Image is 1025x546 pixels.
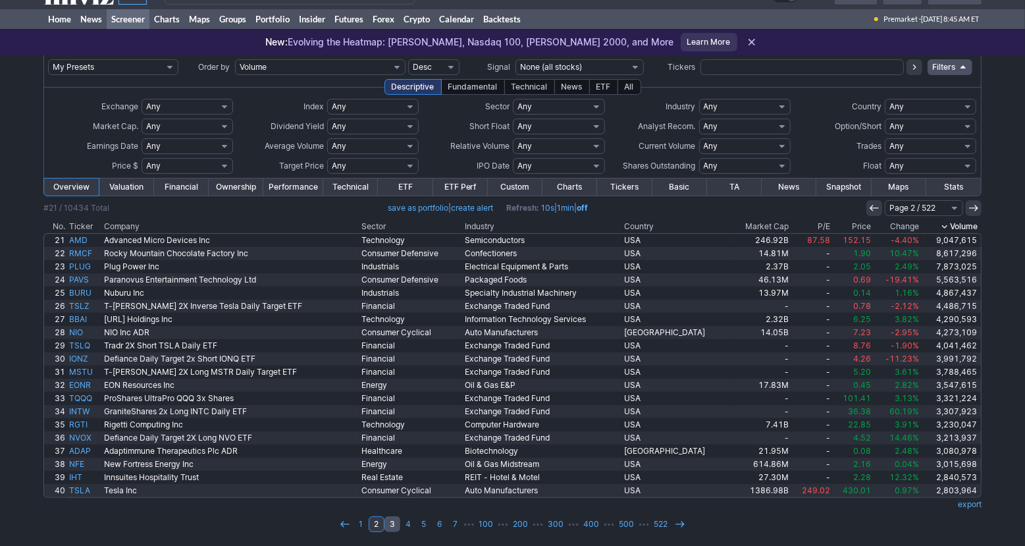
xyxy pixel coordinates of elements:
a: - [791,418,832,431]
a: USA [622,458,730,471]
a: Technology [360,313,463,326]
span: 4.52 [854,433,872,443]
a: 7.23 [832,326,873,339]
a: Stats [926,178,981,196]
a: 27.30M [731,471,791,484]
a: USA [622,405,730,418]
span: 2.48% [895,446,919,456]
div: Descriptive [384,79,442,95]
a: Snapshot [816,178,871,196]
a: 25 [44,287,67,300]
a: - [731,392,791,405]
a: Portfolio [251,9,294,29]
a: Groups [215,9,251,29]
a: -2.12% [874,300,922,313]
a: - [791,458,832,471]
a: 0.78 [832,300,873,313]
a: Real Estate [360,471,463,484]
a: Exchange Traded Fund [463,392,622,405]
a: 17.83M [731,379,791,392]
a: - [791,379,832,392]
span: -2.95% [891,327,919,337]
a: Information Technology Services [463,313,622,326]
a: -1.90% [874,339,922,352]
a: 101.41 [832,392,873,405]
span: 4.26 [854,354,872,364]
a: Exchange Traded Fund [463,300,622,313]
a: - [731,405,791,418]
a: 0.08 [832,445,873,458]
span: 2.82% [895,380,919,390]
a: 7.41B [731,418,791,431]
a: Electrical Equipment & Parts [463,260,622,273]
span: 1.90 [854,248,872,258]
a: Rigetti Computing Inc [102,418,359,431]
a: 4.26 [832,352,873,366]
a: 8,617,296 [921,247,981,260]
a: 3.61% [874,366,922,379]
a: Tesla Inc [102,484,359,497]
span: 6.25 [854,314,872,324]
a: 27 [44,313,67,326]
span: 0.45 [854,380,872,390]
a: -11.23% [874,352,922,366]
a: -4.40% [874,234,922,247]
a: 0.45 [832,379,873,392]
a: Defiance Daily Target 2x Short IONQ ETF [102,352,359,366]
a: Adaptimmune Therapeutics Plc ADR [102,445,359,458]
a: TA [707,178,762,196]
a: 36 [44,431,67,445]
a: 1min [557,203,574,213]
a: TSLA [67,484,103,497]
span: 2.05 [854,261,872,271]
div: ETF [589,79,618,95]
a: News [762,178,816,196]
a: 39 [44,471,67,484]
a: 3,307,923 [921,405,981,418]
a: ProShares UltraPro QQQ 3x Shares [102,392,359,405]
span: 3.13% [895,393,919,403]
a: Filters [928,59,972,75]
a: [GEOGRAPHIC_DATA] [622,326,730,339]
a: - [791,260,832,273]
span: 5.20 [854,367,872,377]
a: Custom [488,178,542,196]
span: 3.82% [895,314,919,324]
a: 9,047,615 [921,234,981,247]
a: 0.04% [874,458,922,471]
a: EONR [67,379,103,392]
a: Auto Manufacturers [463,484,622,497]
a: BBAI [67,313,103,326]
a: 30 [44,352,67,366]
span: 10.47% [889,248,919,258]
a: - [731,352,791,366]
a: Financial [360,339,463,352]
span: | [388,202,493,215]
a: Tickers [597,178,652,196]
a: 3,213,937 [921,431,981,445]
a: Defiance Daily Target 2X Long NVO ETF [102,431,359,445]
a: New Fortress Energy Inc [102,458,359,471]
span: 14.46% [889,433,919,443]
a: Energy [360,379,463,392]
a: USA [622,392,730,405]
a: 60.19% [874,405,922,418]
a: Exchange Traded Fund [463,405,622,418]
a: - [731,431,791,445]
a: News [76,9,107,29]
a: TQQQ [67,392,103,405]
a: 23 [44,260,67,273]
a: USA [622,379,730,392]
span: -19.41% [885,275,919,285]
a: NFE [67,458,103,471]
a: 2.37B [731,260,791,273]
a: Biotechnology [463,445,622,458]
a: Home [43,9,76,29]
a: Screener [107,9,149,29]
a: RGTI [67,418,103,431]
a: -2.95% [874,326,922,339]
a: 3,321,224 [921,392,981,405]
a: 4,041,462 [921,339,981,352]
a: Overview [44,178,99,196]
a: USA [622,260,730,273]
